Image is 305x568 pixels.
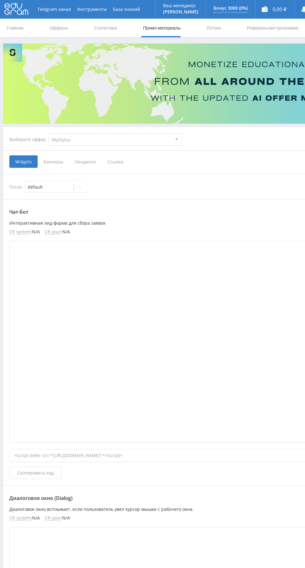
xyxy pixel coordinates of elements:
a: Потоки [206,19,222,37]
button: Скопировать код [9,467,61,479]
a: Офферы [49,19,69,37]
a: Главная [6,19,24,37]
span: Ссылки [101,155,129,168]
span: CR system [9,229,31,235]
a: Реферальная программа [246,19,299,37]
span: Лендинги [69,155,101,168]
li: : N/A [9,515,40,521]
li: : N/A [45,229,70,235]
span: Скопировать код [17,470,54,475]
span: CR system [9,515,31,521]
p: [PERSON_NAME] [163,9,198,14]
a: Промо-материалы [143,19,181,37]
p: Бонус 3000 (0%) [213,6,248,11]
div: Выберите оффер [9,137,49,142]
li: : N/A [45,515,70,521]
p: Ваш менеджер: [163,3,198,8]
span: CR your [45,515,61,521]
span: Widgets [9,155,38,168]
span: CR your [45,229,61,235]
li: : N/A [9,229,40,235]
span: Баннеры [38,155,69,168]
a: Статистика [93,19,118,37]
